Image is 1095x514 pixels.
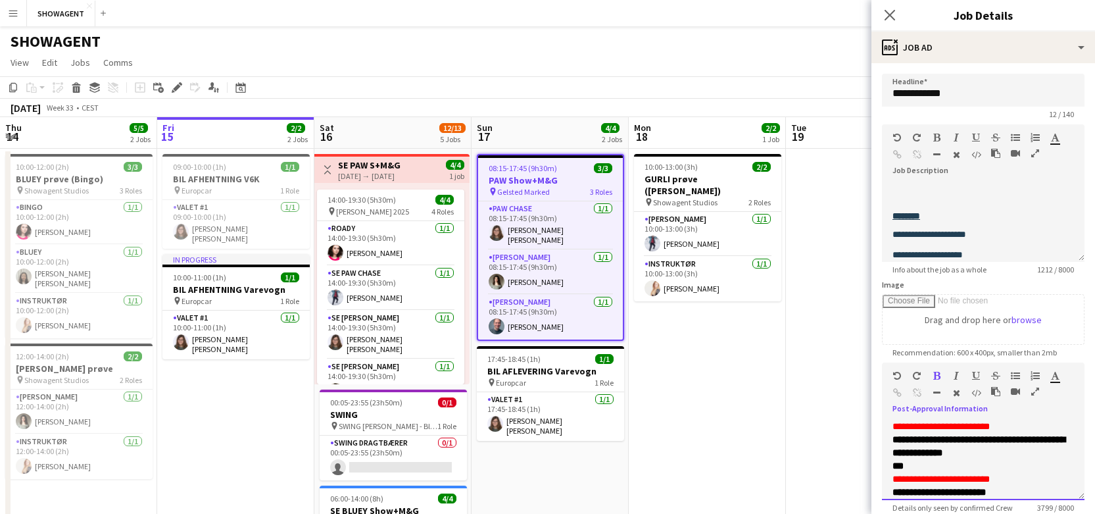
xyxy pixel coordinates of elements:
h3: PAW Show+M&G [478,174,623,186]
app-job-card: 10:00-12:00 (2h)3/3BLUEY prøve (Bingo) Showagent Studios3 RolesBINGO1/110:00-12:00 (2h)[PERSON_NA... [5,154,153,338]
app-card-role: Roady1/114:00-19:30 (5h30m)[PERSON_NAME] [317,221,464,266]
span: 1212 / 8000 [1027,265,1084,274]
div: Job Ad [871,32,1095,63]
button: Fullscreen [1031,386,1040,397]
button: Underline [971,371,981,381]
span: Jobs [70,57,90,68]
div: 00:05-23:55 (23h50m)0/1SWING SWING [PERSON_NAME] - Bluey, PAW, Gurli1 RoleSWING Dragtbærer0/100:0... [320,390,467,480]
button: Italic [952,371,961,381]
app-card-role: SE [PERSON_NAME]1/114:00-19:30 (5h30m) [317,359,464,404]
span: 3/3 [124,162,142,172]
span: Details only seen by confirmed Crew [882,503,1023,513]
span: 2/2 [287,123,305,133]
button: Text Color [1050,371,1059,381]
app-card-role: BINGO1/110:00-12:00 (2h)[PERSON_NAME] [5,200,153,245]
h3: SWING [320,409,467,421]
span: 4/4 [438,494,456,503]
button: Redo [912,371,921,381]
h3: SE PAW S+M&G [338,159,401,171]
span: 2/2 [752,162,771,172]
span: 2 Roles [748,197,771,207]
h3: BIL AFHENTNING V6K [162,173,310,185]
button: Underline [971,132,981,143]
span: 3 Roles [120,186,142,195]
h1: SHOWAGENT [11,32,101,51]
app-card-role: [PERSON_NAME]1/108:15-17:45 (9h30m)[PERSON_NAME] [478,250,623,295]
app-job-card: In progress10:00-11:00 (1h)1/1BIL AFHENTNING Varevogn Europcar1 RoleValet #11/110:00-11:00 (1h)[P... [162,254,310,359]
h3: GURLI prøve ([PERSON_NAME]) [634,173,781,197]
span: 3/3 [594,163,612,173]
span: 19 [789,129,806,144]
span: Tue [791,122,806,134]
app-job-card: 12:00-14:00 (2h)2/2[PERSON_NAME] prøve Showagent Studios2 Roles[PERSON_NAME]1/112:00-14:00 (2h)[P... [5,344,153,479]
button: Strikethrough [991,371,1000,381]
span: Europcar [496,378,526,388]
button: Strikethrough [991,132,1000,143]
h3: BIL AFHENTNING Varevogn [162,284,310,296]
span: Comms [103,57,133,68]
span: 4 Roles [431,207,454,217]
span: Gelsted Marked [497,187,550,197]
span: 4/4 [601,123,620,133]
h3: BLUEY prøve (Bingo) [5,173,153,185]
app-card-role: BLUEY1/110:00-12:00 (2h)[PERSON_NAME] [PERSON_NAME] [5,245,153,294]
h3: [PERSON_NAME] prøve [5,363,153,374]
button: Unordered List [1011,132,1020,143]
span: [PERSON_NAME] 2025 [336,207,409,217]
app-card-role: INSTRUKTØR1/112:00-14:00 (2h)[PERSON_NAME] [5,434,153,479]
span: 17:45-18:45 (1h) [487,354,541,364]
app-card-role: SE [PERSON_NAME]1/114:00-19:30 (5h30m)[PERSON_NAME] [PERSON_NAME] [PERSON_NAME] [317,311,464,359]
app-job-card: 09:00-10:00 (1h)1/1BIL AFHENTNING V6K Europcar1 RoleValet #11/109:00-10:00 (1h)[PERSON_NAME] [PER... [162,154,310,249]
button: Undo [892,132,902,143]
div: 2 Jobs [602,134,622,144]
span: Info about the job as a whole [882,265,997,274]
span: 06:00-14:00 (8h) [330,494,383,503]
div: 5 Jobs [440,134,465,144]
button: Paste as plain text [991,148,1000,159]
app-card-role: [PERSON_NAME]1/112:00-14:00 (2h)[PERSON_NAME] [5,390,153,434]
app-job-card: 17:45-18:45 (1h)1/1BIL AFLEVERING Varevogn Europcar1 RoleValet #11/117:45-18:45 (1h)[PERSON_NAME]... [477,346,624,441]
span: Mon [634,122,651,134]
button: Fullscreen [1031,148,1040,159]
span: 10:00-11:00 (1h) [173,272,226,282]
span: Edit [42,57,57,68]
h3: Job Details [871,7,1095,24]
a: Edit [37,54,62,71]
span: 15 [160,129,174,144]
button: HTML Code [971,149,981,160]
span: Showagent Studios [653,197,718,207]
app-job-card: 08:15-17:45 (9h30m)3/3PAW Show+M&G Gelsted Marked3 RolesPAW CHASE1/108:15-17:45 (9h30m)[PERSON_NA... [477,154,624,341]
span: 16 [318,129,334,144]
span: Europcar [182,186,212,195]
span: 00:05-23:55 (23h50m) [330,398,402,407]
span: SWING [PERSON_NAME] - Bluey, PAW, Gurli [339,421,437,431]
span: 4/4 [435,195,454,205]
div: 1 Job [762,134,779,144]
span: 1 Role [280,186,299,195]
button: Horizontal Line [932,149,941,160]
span: 12/13 [439,123,466,133]
span: 3 Roles [590,187,612,197]
span: 14 [3,129,22,144]
app-card-role: SE PAW CHASE1/114:00-19:30 (5h30m)[PERSON_NAME] [317,266,464,311]
span: Thu [5,122,22,134]
button: Text Color [1050,132,1059,143]
span: 2/2 [124,351,142,361]
app-job-card: 10:00-13:00 (3h)2/2GURLI prøve ([PERSON_NAME]) Showagent Studios2 Roles[PERSON_NAME]1/110:00-13:0... [634,154,781,301]
span: 10:00-12:00 (2h) [16,162,69,172]
span: View [11,57,29,68]
button: Ordered List [1031,371,1040,381]
span: 17 [475,129,493,144]
span: 1 Role [595,378,614,388]
span: 2 Roles [120,375,142,385]
div: 2 Jobs [287,134,308,144]
div: 2 Jobs [130,134,151,144]
span: 4/4 [446,160,464,170]
app-card-role: INSTRUKTØR1/110:00-13:00 (3h)[PERSON_NAME] [634,257,781,301]
button: HTML Code [971,388,981,398]
span: Sun [477,122,493,134]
